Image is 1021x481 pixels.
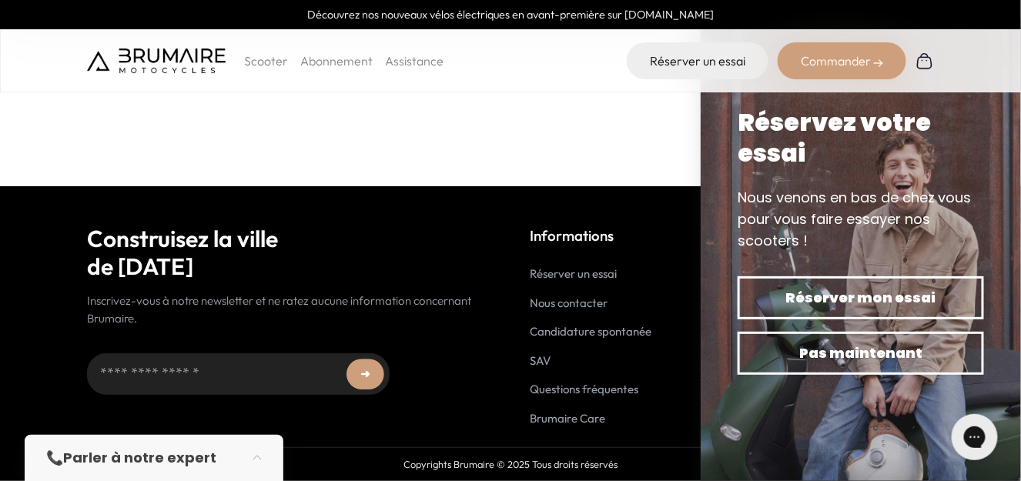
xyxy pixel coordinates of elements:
img: Panier [916,52,934,70]
a: Réserver un essai [627,42,768,79]
p: Informations [530,225,651,246]
a: Abonnement [300,53,373,68]
a: Candidature spontanée [530,324,651,339]
a: Brumaire Care [530,411,605,426]
p: Inscrivez-vous à notre newsletter et ne ratez aucune information concernant Brumaire. [87,292,491,327]
iframe: Gorgias live chat messenger [944,409,1006,466]
h2: Construisez la ville de [DATE] [87,225,491,280]
a: Nous contacter [530,296,608,310]
img: right-arrow-2.png [874,58,883,68]
a: SAV [530,353,551,368]
img: Brumaire Motocycles [87,48,226,73]
button: ➜ [346,359,384,389]
input: Adresse email... [87,353,390,395]
p: Copyrights Brumaire © 2025 Tous droits réservés [51,457,969,472]
a: Réserver un essai [530,266,617,281]
p: Scooter [244,52,288,70]
div: Commander [778,42,906,79]
a: Assistance [385,53,444,68]
a: Questions fréquentes [530,382,638,396]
